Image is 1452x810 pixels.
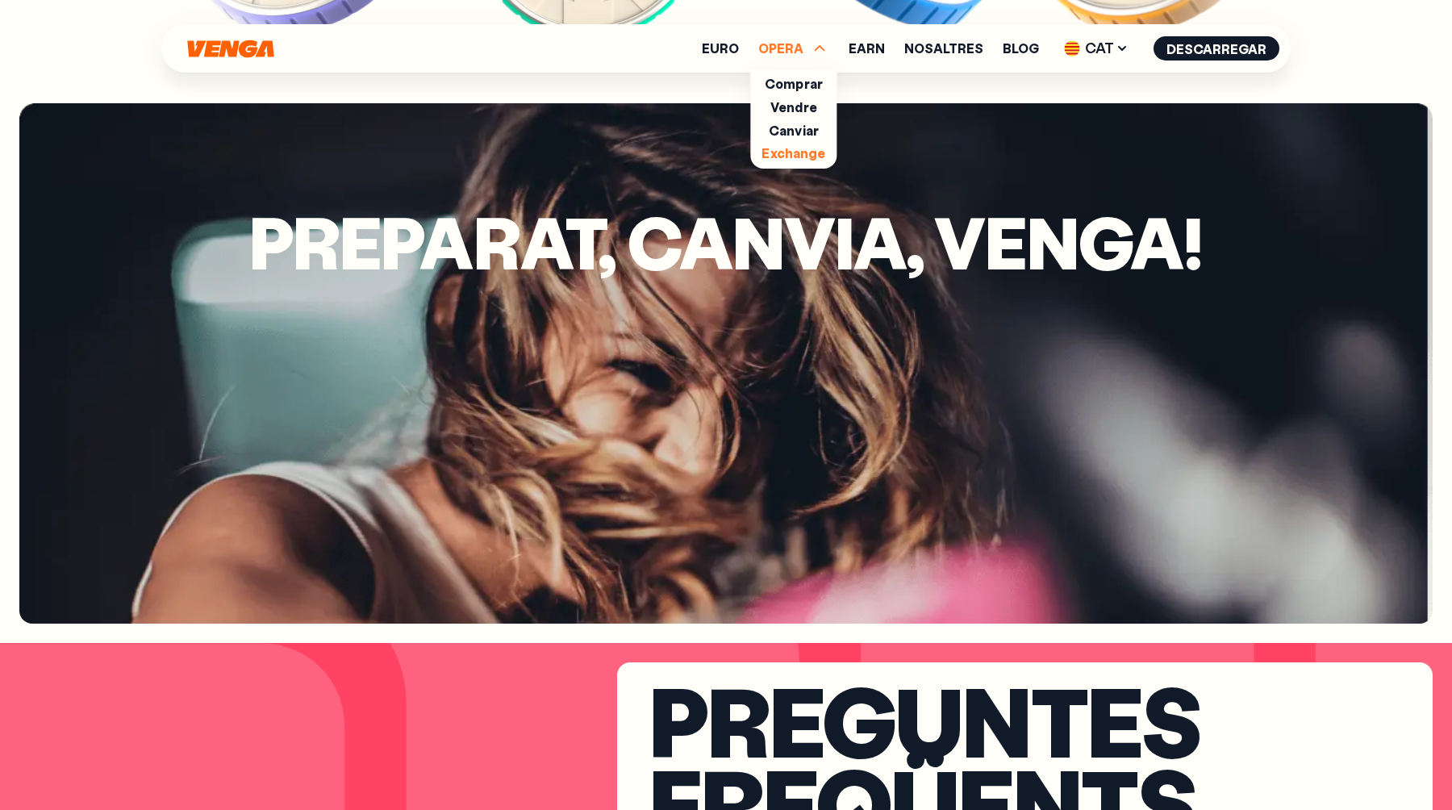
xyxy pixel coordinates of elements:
span: OPERA [758,42,803,55]
a: Exchange [761,144,825,161]
a: Euro [702,42,739,55]
img: flag-cat [1064,40,1080,56]
a: Canviar [769,122,819,139]
a: Vendre [770,98,817,115]
a: Comprar [765,75,823,92]
span: OPERA [758,39,829,58]
a: Earn [849,42,885,55]
a: Blog [1003,42,1039,55]
svg: Inici [186,40,276,58]
span: CAT [1058,35,1134,61]
p: Preparat, canvia, Venga! [249,211,1204,624]
button: Descarregar [1154,36,1279,61]
a: Nosaltres [904,42,983,55]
